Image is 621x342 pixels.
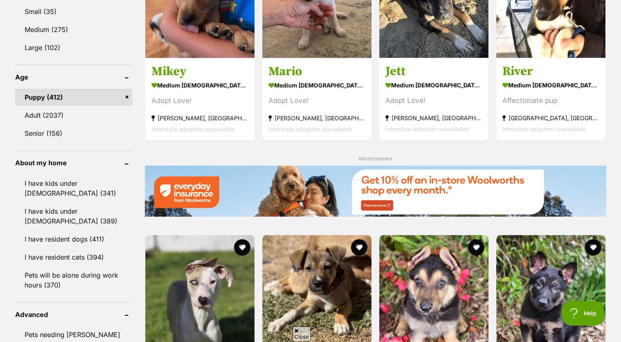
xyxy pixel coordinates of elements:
[502,125,586,132] span: Interstate adoption unavailable
[385,112,482,123] strong: [PERSON_NAME], [GEOGRAPHIC_DATA]
[502,64,599,79] h3: River
[145,57,254,141] a: Mikey medium [DEMOGRAPHIC_DATA] Dog Adopt Love! [PERSON_NAME], [GEOGRAPHIC_DATA] Interstate adopt...
[151,95,248,106] div: Adopt Love!
[15,230,132,248] a: I have resident dogs (411)
[15,203,132,230] a: I have kids under [DEMOGRAPHIC_DATA] (389)
[385,79,482,91] strong: medium [DEMOGRAPHIC_DATA] Dog
[144,165,606,217] img: Everyday Insurance promotional banner
[268,79,365,91] strong: medium [DEMOGRAPHIC_DATA] Dog
[293,326,311,341] span: Close
[151,64,248,79] h3: Mikey
[15,39,132,56] a: Large (102)
[561,301,605,326] iframe: Help Scout Beacon - Open
[15,107,132,124] a: Adult (2037)
[351,239,367,255] button: favourite
[15,89,132,106] a: Puppy (412)
[502,79,599,91] strong: medium [DEMOGRAPHIC_DATA] Dog
[379,57,488,141] a: Jett medium [DEMOGRAPHIC_DATA] Dog Adopt Love! [PERSON_NAME], [GEOGRAPHIC_DATA] Interstate adopti...
[15,311,132,318] header: Advanced
[385,95,482,106] div: Adopt Love!
[502,95,599,106] div: Affectionate pup
[15,3,132,20] a: Small (35)
[468,239,484,255] button: favourite
[151,125,235,132] span: Interstate adoption unavailable
[358,155,392,162] span: Advertisement
[262,57,371,141] a: Mario medium [DEMOGRAPHIC_DATA] Dog Adopt Love! [PERSON_NAME], [GEOGRAPHIC_DATA] Interstate adopt...
[268,95,365,106] div: Adopt Love!
[151,112,248,123] strong: [PERSON_NAME], [GEOGRAPHIC_DATA]
[15,73,132,81] header: Age
[385,125,469,132] span: Interstate adoption unavailable
[15,175,132,202] a: I have kids under [DEMOGRAPHIC_DATA] (341)
[234,239,250,255] button: favourite
[585,239,601,255] button: favourite
[15,125,132,142] a: Senior (156)
[385,64,482,79] h3: Jett
[268,112,365,123] strong: [PERSON_NAME], [GEOGRAPHIC_DATA]
[268,64,365,79] h3: Mario
[151,79,248,91] strong: medium [DEMOGRAPHIC_DATA] Dog
[496,57,605,141] a: River medium [DEMOGRAPHIC_DATA] Dog Affectionate pup [GEOGRAPHIC_DATA], [GEOGRAPHIC_DATA] Interst...
[15,159,132,166] header: About my home
[15,249,132,266] a: I have resident cats (394)
[268,125,352,132] span: Interstate adoption unavailable
[15,21,132,38] a: Medium (275)
[144,165,606,218] a: Everyday Insurance promotional banner
[502,112,599,123] strong: [GEOGRAPHIC_DATA], [GEOGRAPHIC_DATA]
[15,267,132,294] a: Pets will be alone during work hours (370)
